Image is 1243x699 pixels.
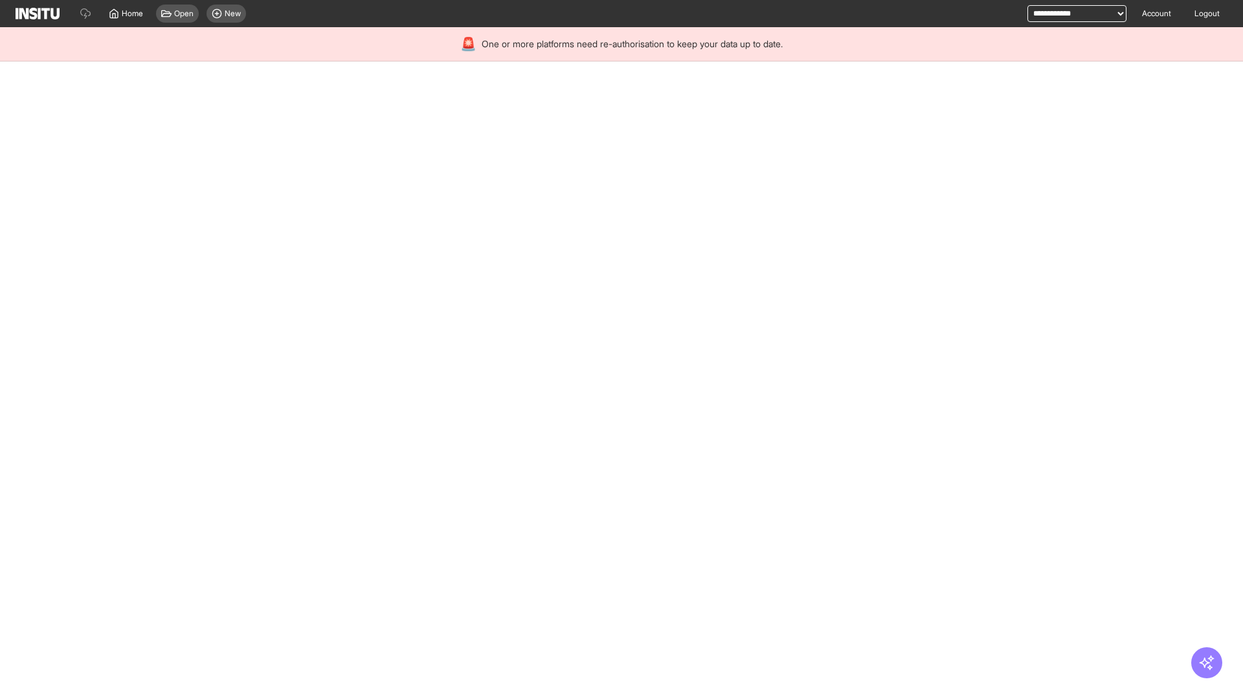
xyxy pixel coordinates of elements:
[225,8,241,19] span: New
[482,38,783,50] span: One or more platforms need re-authorisation to keep your data up to date.
[460,35,476,53] div: 🚨
[16,8,60,19] img: Logo
[174,8,194,19] span: Open
[122,8,143,19] span: Home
